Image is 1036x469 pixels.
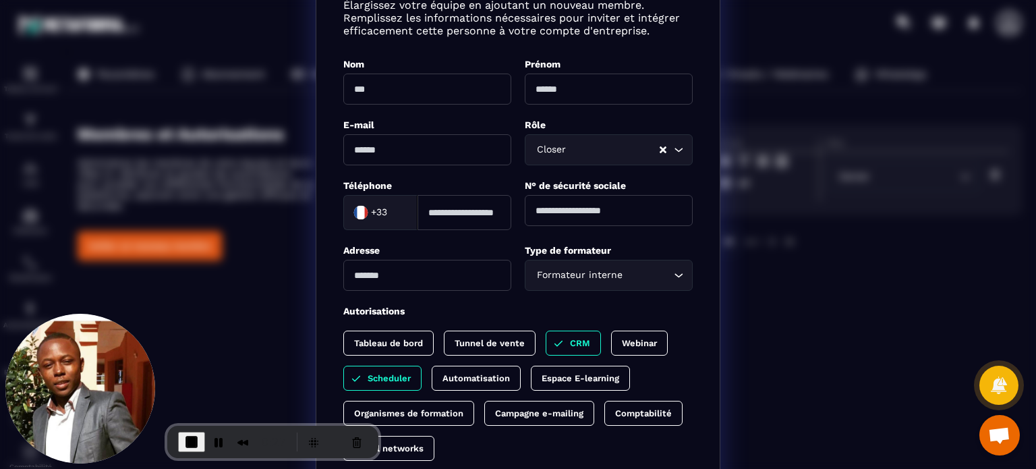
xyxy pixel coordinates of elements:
label: Rôle [525,119,546,130]
p: Campagne e-mailing [495,408,583,418]
p: Social networks [354,443,424,453]
input: Search for option [625,268,670,283]
p: Automatisation [442,373,510,383]
p: Comptabilité [615,408,672,418]
div: Search for option [343,195,418,230]
label: Autorisations [343,306,405,316]
input: Search for option [569,142,658,157]
label: Adresse [343,245,380,256]
p: Organismes de formation [354,408,463,418]
label: E-mail [343,119,374,130]
div: Search for option [525,260,693,291]
label: Nom [343,59,364,70]
input: Search for option [390,202,403,223]
label: Type de formateur [525,245,611,256]
div: Search for option [525,134,693,165]
label: Prénom [525,59,560,70]
p: Webinar [622,338,657,348]
p: Tableau de bord [354,338,423,348]
button: Clear Selected [660,145,666,155]
p: Tunnel de vente [455,338,525,348]
span: Formateur interne [534,268,625,283]
a: Ouvrir le chat [979,415,1020,456]
label: N° de sécurité sociale [525,180,626,191]
span: +33 [371,206,387,219]
p: CRM [570,338,590,348]
p: Scheduler [368,373,411,383]
img: Country Flag [347,199,374,226]
p: Espace E-learning [542,373,619,383]
label: Téléphone [343,180,392,191]
span: Closer [534,142,569,157]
